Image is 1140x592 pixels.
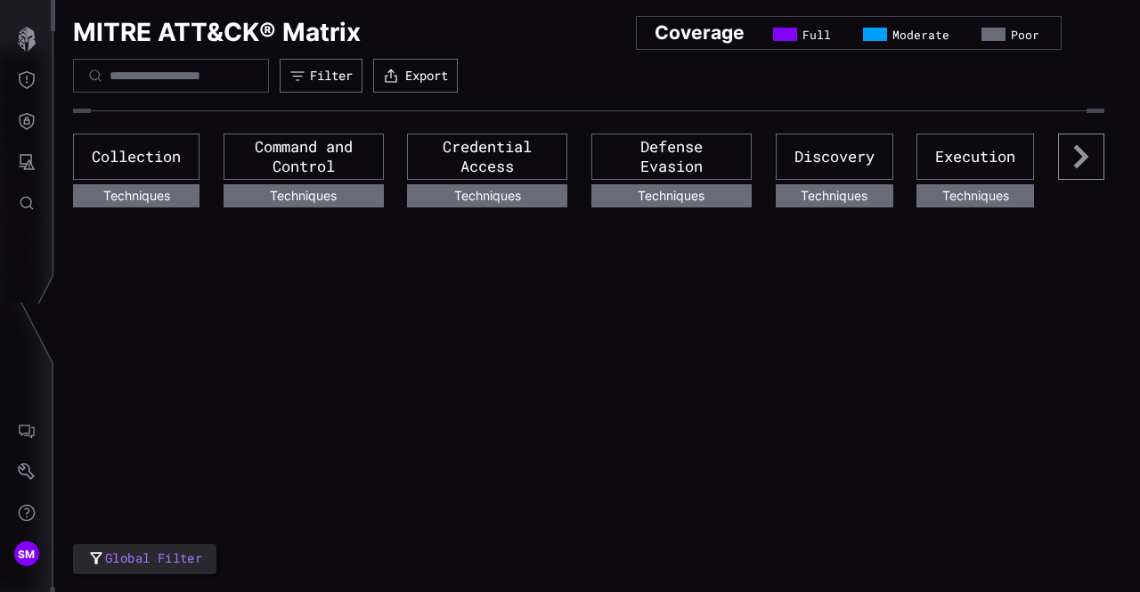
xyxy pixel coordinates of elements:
[892,28,949,42] span: Moderate
[776,184,893,207] div: Techniques
[105,547,202,570] span: Global Filter
[776,134,893,180] div: Discovery
[407,134,567,180] div: Credential Access
[407,184,567,207] div: Techniques
[224,134,384,180] div: Command and Control
[1011,28,1039,42] span: Poor
[591,134,752,180] div: Defense Evasion
[655,20,745,45] h2: Coverage
[73,134,199,180] div: Collection
[310,68,353,84] div: Filter
[916,184,1034,207] div: Techniques
[1,533,53,574] button: SM
[73,16,361,50] h1: MITRE ATT&CK® Matrix
[224,184,384,207] div: Techniques
[373,59,458,93] button: Export
[802,28,831,42] span: Full
[591,184,752,207] div: Techniques
[73,184,199,207] div: Techniques
[280,59,362,93] button: Filter
[18,545,36,564] span: SM
[916,134,1034,180] div: Execution
[73,544,216,575] button: Global Filter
